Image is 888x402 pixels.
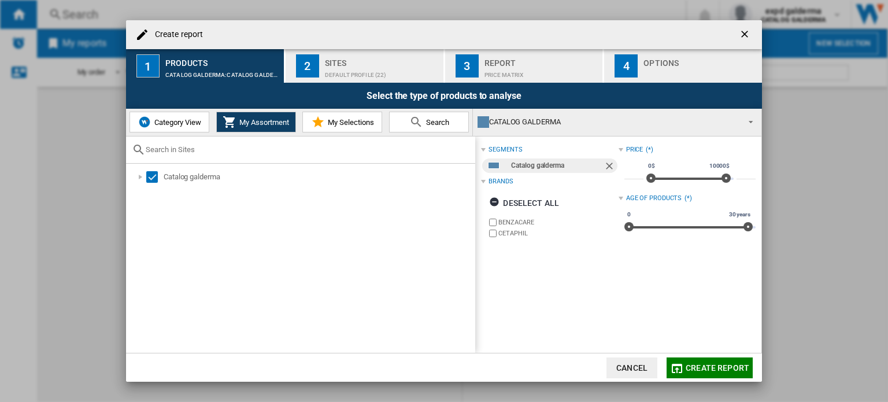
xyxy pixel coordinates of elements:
div: Default profile (22) [325,66,439,78]
div: Select the type of products to analyse [126,83,762,109]
label: CETAPHIL [498,229,618,238]
div: 3 [456,54,479,78]
div: Sites [325,54,439,66]
div: Report [484,54,598,66]
span: Create report [686,363,749,373]
span: My Assortment [236,118,289,127]
div: Options [643,54,757,66]
button: 4 Options [604,49,762,83]
div: 2 [296,54,319,78]
div: Price [626,145,643,154]
button: 1 Products CATALOG GALDERMA:Catalog galderma [126,49,285,83]
button: Create report [667,357,753,378]
h4: Create report [149,29,203,40]
div: CATALOG GALDERMA [478,114,738,130]
div: CATALOG GALDERMA:Catalog galderma [165,66,279,78]
button: getI18NText('BUTTONS.CLOSE_DIALOG') [734,23,757,46]
label: BENZACARE [498,218,618,227]
span: 10000$ [708,161,731,171]
span: Category View [151,118,201,127]
input: brand.name [489,230,497,237]
div: 4 [615,54,638,78]
div: Catalog galderma [511,158,603,173]
md-checkbox: Select [146,171,164,183]
div: Price Matrix [484,66,598,78]
input: brand.name [489,219,497,226]
button: 3 Report Price Matrix [445,49,604,83]
span: 0$ [646,161,657,171]
span: 30 years [727,210,752,219]
span: Search [423,118,449,127]
div: segments [489,145,522,154]
button: Category View [129,112,209,132]
div: Products [165,54,279,66]
span: 0 [626,210,632,219]
div: Deselect all [489,193,559,213]
button: 2 Sites Default profile (22) [286,49,445,83]
span: My Selections [325,118,374,127]
div: Brands [489,177,513,186]
button: My Selections [302,112,382,132]
button: Search [389,112,469,132]
input: Search in Sites [146,145,469,154]
button: Deselect all [486,193,563,213]
div: Age of products [626,194,682,203]
img: wiser-icon-blue.png [138,115,151,129]
div: Catalog galderma [164,171,473,183]
button: Cancel [606,357,657,378]
button: My Assortment [216,112,296,132]
div: 1 [136,54,160,78]
ng-md-icon: getI18NText('BUTTONS.CLOSE_DIALOG') [739,28,753,42]
ng-md-icon: Remove [604,160,617,174]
